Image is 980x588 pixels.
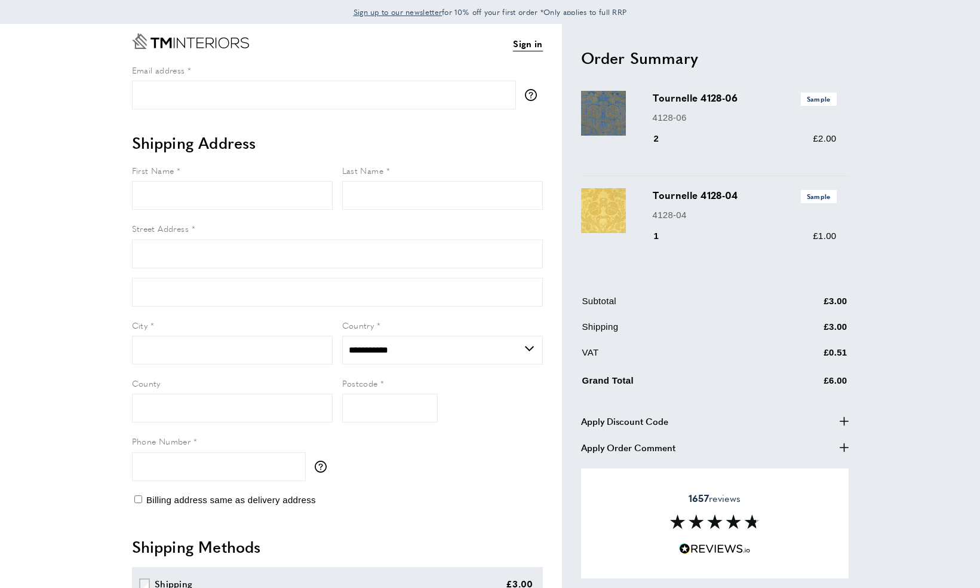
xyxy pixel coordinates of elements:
h3: Tournelle 4128-06 [653,91,837,105]
img: Tournelle 4128-06 [581,91,626,136]
p: 4128-06 [653,111,837,125]
span: £2.00 [813,133,836,143]
span: Sign up to our newsletter [354,7,443,17]
div: 2 [653,131,676,146]
span: for 10% off your first order *Only applies to full RRP [354,7,627,17]
span: £1.00 [813,231,836,241]
span: Apply Discount Code [581,414,668,428]
span: Apply Order Comment [581,440,675,455]
img: Tournelle 4128-04 [581,188,626,233]
span: Sample [801,93,837,105]
a: Sign in [513,36,542,51]
span: First Name [132,164,174,176]
td: Subtotal [582,294,764,317]
td: £3.00 [765,320,847,343]
span: Email address [132,64,185,76]
span: reviews [689,492,741,504]
span: Sample [801,190,837,203]
td: Shipping [582,320,764,343]
a: Go to Home page [132,33,249,49]
span: Phone Number [132,435,191,447]
td: VAT [582,345,764,369]
div: 1 [653,229,676,243]
span: County [132,377,161,389]
h2: Order Summary [581,47,849,69]
span: Last Name [342,164,384,176]
td: £6.00 [765,371,847,397]
span: Street Address [132,222,189,234]
button: More information [315,461,333,473]
span: Billing address same as delivery address [146,495,316,505]
input: Billing address same as delivery address [134,495,142,503]
h3: Tournelle 4128-04 [653,188,837,203]
span: Country [342,319,374,331]
strong: 1657 [689,491,709,505]
h2: Shipping Methods [132,536,543,558]
td: Grand Total [582,371,764,397]
h2: Shipping Address [132,132,543,154]
img: Reviews section [670,514,760,529]
img: Reviews.io 5 stars [679,543,751,555]
p: 4128-04 [653,208,837,222]
span: City [132,319,148,331]
a: Sign up to our newsletter [354,6,443,18]
td: £0.51 [765,345,847,369]
td: £3.00 [765,294,847,317]
button: More information [525,89,543,101]
span: Postcode [342,377,378,389]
